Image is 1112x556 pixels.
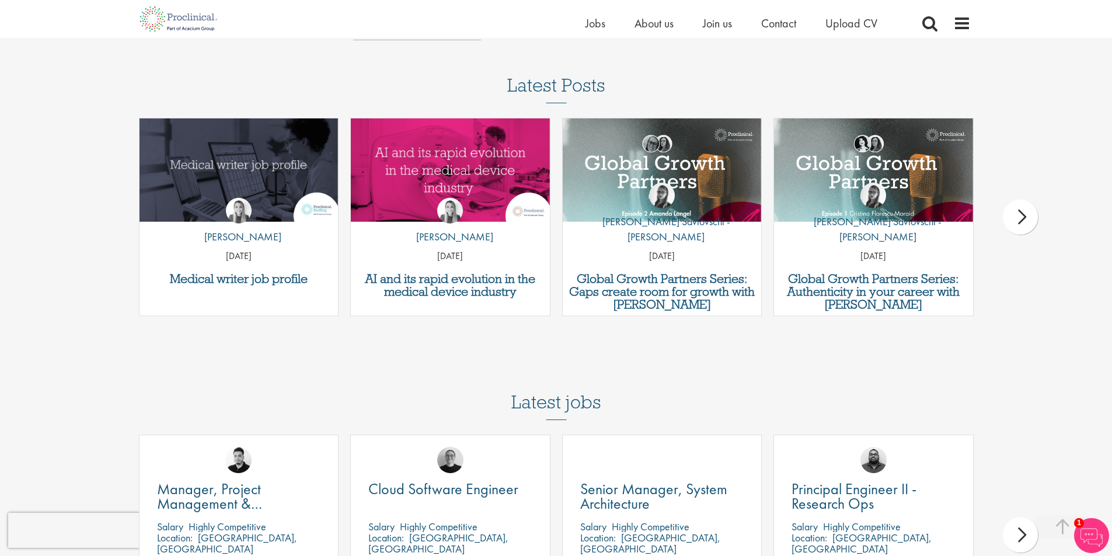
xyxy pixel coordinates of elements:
[563,250,762,263] p: [DATE]
[1003,517,1038,552] div: next
[780,272,967,311] a: Global Growth Partners Series: Authenticity in your career with [PERSON_NAME]
[580,531,720,555] p: [GEOGRAPHIC_DATA], [GEOGRAPHIC_DATA]
[407,229,493,244] p: [PERSON_NAME]
[140,250,339,263] p: [DATE]
[368,520,395,533] span: Salary
[437,198,463,223] img: Hannah Burke
[774,214,973,244] p: [PERSON_NAME] Savlovschi - [PERSON_NAME]
[140,118,339,222] a: Link to a post
[612,520,689,533] p: Highly Competitive
[774,250,973,263] p: [DATE]
[860,447,887,473] img: Ashley Bennett
[145,272,333,285] a: Medical writer job profile
[140,118,339,222] img: Medical writer job profile
[8,513,158,548] iframe: reCAPTCHA
[407,198,493,250] a: Hannah Burke [PERSON_NAME]
[580,520,606,533] span: Salary
[351,118,550,222] img: AI and Its Impact on the Medical Device Industry | Proclinical
[368,482,532,496] a: Cloud Software Engineer
[860,183,886,208] img: Theodora Savlovschi - Wicks
[157,479,283,528] span: Manager, Project Management & Operational Delivery
[761,16,796,31] a: Contact
[585,16,605,31] a: Jobs
[1003,200,1038,235] div: next
[563,214,762,244] p: [PERSON_NAME] Savlovschi - [PERSON_NAME]
[563,183,762,250] a: Theodora Savlovschi - Wicks [PERSON_NAME] Savlovschi - [PERSON_NAME]
[774,118,973,222] a: Link to a post
[157,531,297,555] p: [GEOGRAPHIC_DATA], [GEOGRAPHIC_DATA]
[507,75,605,103] h3: Latest Posts
[368,531,508,555] p: [GEOGRAPHIC_DATA], [GEOGRAPHIC_DATA]
[649,183,675,208] img: Theodora Savlovschi - Wicks
[368,479,518,499] span: Cloud Software Engineer
[823,520,901,533] p: Highly Competitive
[635,16,674,31] a: About us
[1074,518,1109,553] img: Chatbot
[351,118,550,222] a: Link to a post
[511,363,601,420] h3: Latest jobs
[368,531,404,544] span: Location:
[351,250,550,263] p: [DATE]
[357,272,544,298] a: AI and its rapid evolution in the medical device industry
[792,482,956,511] a: Principal Engineer II - Research Ops
[563,118,762,222] a: Link to a post
[774,183,973,250] a: Theodora Savlovschi - Wicks [PERSON_NAME] Savlovschi - [PERSON_NAME]
[792,531,827,544] span: Location:
[792,520,818,533] span: Salary
[580,479,727,513] span: Senior Manager, System Architecture
[400,520,477,533] p: Highly Competitive
[703,16,732,31] a: Join us
[580,531,616,544] span: Location:
[225,447,252,473] img: Anderson Maldonado
[157,482,321,511] a: Manager, Project Management & Operational Delivery
[157,520,183,533] span: Salary
[1074,518,1084,528] span: 1
[196,198,281,250] a: Hannah Burke [PERSON_NAME]
[226,198,252,223] img: Hannah Burke
[196,229,281,244] p: [PERSON_NAME]
[580,482,744,511] a: Senior Manager, System Architecture
[792,479,916,513] span: Principal Engineer II - Research Ops
[792,531,932,555] p: [GEOGRAPHIC_DATA], [GEOGRAPHIC_DATA]
[825,16,877,31] a: Upload CV
[569,272,756,311] a: Global Growth Partners Series: Gaps create room for growth with [PERSON_NAME]
[437,447,463,473] img: Emma Pretorious
[157,531,193,544] span: Location:
[189,520,266,533] p: Highly Competitive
